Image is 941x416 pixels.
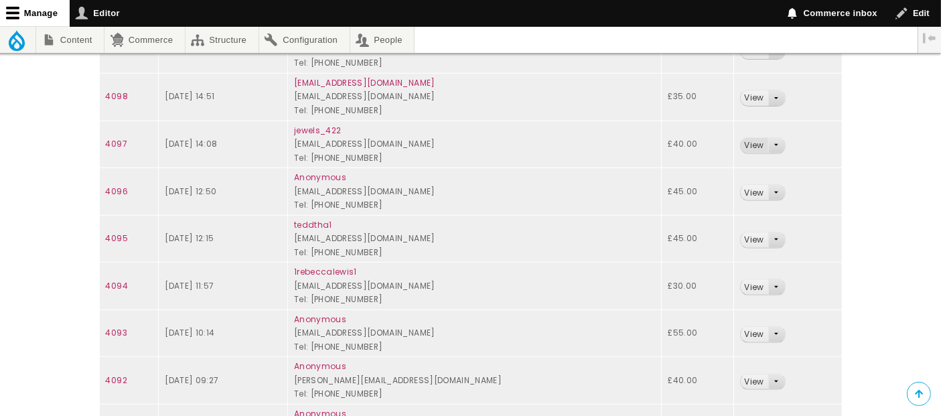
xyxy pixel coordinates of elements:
[662,309,733,357] td: £55.00
[294,171,346,183] a: Anonymous
[741,232,768,248] a: View
[165,138,217,149] time: [DATE] 14:08
[106,232,128,244] a: 4095
[741,138,768,153] a: View
[287,357,662,405] td: [PERSON_NAME][EMAIL_ADDRESS][DOMAIN_NAME] Tel: [PHONE_NUMBER]
[294,360,346,372] a: Anonymous
[165,186,216,197] time: [DATE] 12:50
[662,215,733,263] td: £45.00
[294,266,357,277] a: 1rebeccalewis1
[104,27,184,53] a: Commerce
[350,27,415,53] a: People
[741,90,768,106] a: View
[36,27,104,53] a: Content
[662,121,733,168] td: £40.00
[106,90,128,102] a: 4098
[165,280,214,291] time: [DATE] 11:57
[106,280,128,291] a: 4094
[741,374,768,390] a: View
[662,73,733,121] td: £35.00
[165,327,214,338] time: [DATE] 10:14
[106,186,128,197] a: 4096
[106,374,127,386] a: 4092
[287,168,662,216] td: [EMAIL_ADDRESS][DOMAIN_NAME] Tel: [PHONE_NUMBER]
[165,90,214,102] time: [DATE] 14:51
[741,327,768,342] a: View
[287,263,662,310] td: [EMAIL_ADDRESS][DOMAIN_NAME] Tel: [PHONE_NUMBER]
[741,279,768,295] a: View
[294,219,332,230] a: teddtha1
[662,263,733,310] td: £30.00
[294,125,342,136] a: jewels_422
[741,185,768,200] a: View
[287,215,662,263] td: [EMAIL_ADDRESS][DOMAIN_NAME] Tel: [PHONE_NUMBER]
[186,27,259,53] a: Structure
[259,27,350,53] a: Configuration
[165,374,218,386] time: [DATE] 09:27
[918,27,941,50] button: Vertical orientation
[165,44,217,55] time: [DATE] 15:04
[662,168,733,216] td: £45.00
[106,138,127,149] a: 4097
[294,77,435,88] a: [EMAIL_ADDRESS][DOMAIN_NAME]
[662,357,733,405] td: £40.00
[294,314,346,325] a: Anonymous
[287,73,662,121] td: [EMAIL_ADDRESS][DOMAIN_NAME] Tel: [PHONE_NUMBER]
[287,309,662,357] td: [EMAIL_ADDRESS][DOMAIN_NAME] Tel: [PHONE_NUMBER]
[106,327,127,338] a: 4093
[106,44,128,55] a: 4099
[287,121,662,168] td: [EMAIL_ADDRESS][DOMAIN_NAME] Tel: [PHONE_NUMBER]
[165,232,214,244] time: [DATE] 12:15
